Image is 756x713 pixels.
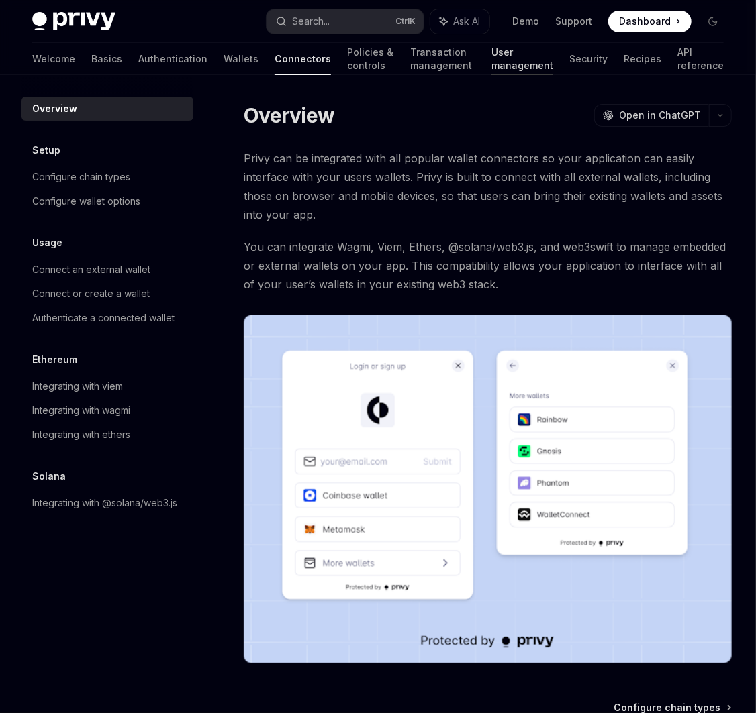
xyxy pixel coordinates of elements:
[21,97,193,121] a: Overview
[21,165,193,189] a: Configure chain types
[677,43,724,75] a: API reference
[244,237,732,294] span: You can integrate Wagmi, Viem, Ethers, @solana/web3.js, and web3swift to manage embedded or exter...
[21,282,193,306] a: Connect or create a wallet
[244,103,334,127] h1: Overview
[491,43,553,75] a: User management
[608,11,692,32] a: Dashboard
[32,351,77,368] h5: Ethereum
[21,306,193,330] a: Authenticate a connected wallet
[267,9,424,34] button: Search...CtrlK
[619,15,671,28] span: Dashboard
[395,16,416,27] span: Ctrl K
[32,495,177,511] div: Integrating with @solana/web3.js
[32,310,175,326] div: Authenticate a connected wallet
[32,193,140,209] div: Configure wallet options
[430,9,489,34] button: Ask AI
[32,286,150,302] div: Connect or create a wallet
[512,15,539,28] a: Demo
[32,378,123,394] div: Integrating with viem
[32,262,150,278] div: Connect an external wallet
[32,101,77,117] div: Overview
[32,427,130,443] div: Integrating with ethers
[32,142,60,158] h5: Setup
[292,13,330,30] div: Search...
[91,43,122,75] a: Basics
[21,398,193,423] a: Integrating with wagmi
[702,11,724,32] button: Toggle dark mode
[555,15,592,28] a: Support
[619,109,701,122] span: Open in ChatGPT
[32,402,130,419] div: Integrating with wagmi
[594,104,709,127] button: Open in ChatGPT
[32,169,130,185] div: Configure chain types
[21,189,193,213] a: Configure wallet options
[138,43,207,75] a: Authentication
[32,43,75,75] a: Welcome
[347,43,394,75] a: Policies & controls
[569,43,608,75] a: Security
[224,43,258,75] a: Wallets
[244,315,732,663] img: Connectors3
[244,149,732,224] span: Privy can be integrated with all popular wallet connectors so your application can easily interfa...
[453,15,480,28] span: Ask AI
[21,423,193,447] a: Integrating with ethers
[410,43,475,75] a: Transaction management
[32,235,62,251] h5: Usage
[32,12,115,31] img: dark logo
[624,43,661,75] a: Recipes
[21,374,193,398] a: Integrating with viem
[21,258,193,282] a: Connect an external wallet
[275,43,331,75] a: Connectors
[32,468,66,484] h5: Solana
[21,491,193,515] a: Integrating with @solana/web3.js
